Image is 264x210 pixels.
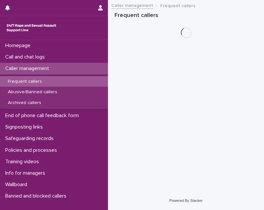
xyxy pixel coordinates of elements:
[3,89,62,95] p: Abusive/Banned callers
[3,124,48,130] p: Signposting links
[3,170,50,176] p: Info for managers
[5,21,58,34] img: rhQMoQhaT3yELyF149Cw
[160,2,195,9] p: Frequent callers
[3,54,50,60] p: Call and chat logs
[3,159,44,165] p: Training videos
[3,65,54,72] p: Caller management
[169,199,202,202] a: Powered By Stacker
[3,79,47,84] p: Frequent callers
[3,113,84,119] p: End of phone call feedback form
[3,43,36,49] p: Homepage
[3,193,72,199] p: Banned and blocked callers
[3,147,62,153] p: Policies and processes
[114,12,257,20] h1: Frequent callers
[3,182,32,188] p: Wallboard
[3,100,46,106] p: Archived callers
[3,135,59,142] p: Safeguarding records
[111,1,153,9] a: Caller management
